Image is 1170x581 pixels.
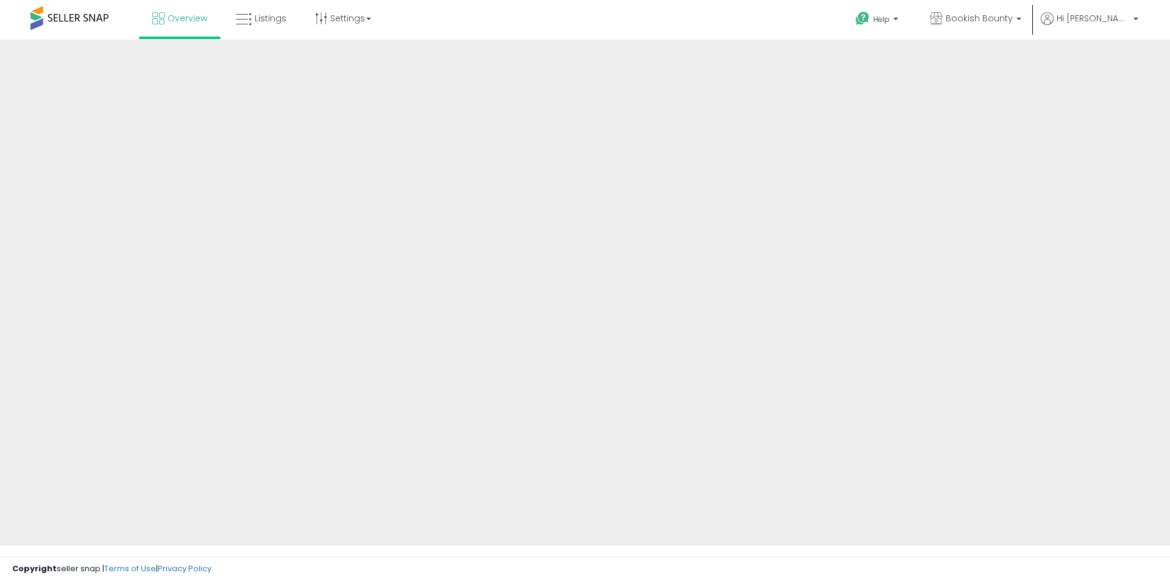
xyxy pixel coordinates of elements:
span: Overview [168,12,207,24]
i: Get Help [855,11,870,26]
span: Bookish Bounty [946,12,1013,24]
span: Help [873,14,890,24]
span: Listings [255,12,286,24]
a: Hi [PERSON_NAME] [1041,12,1138,40]
a: Help [846,2,910,40]
span: Hi [PERSON_NAME] [1057,12,1130,24]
